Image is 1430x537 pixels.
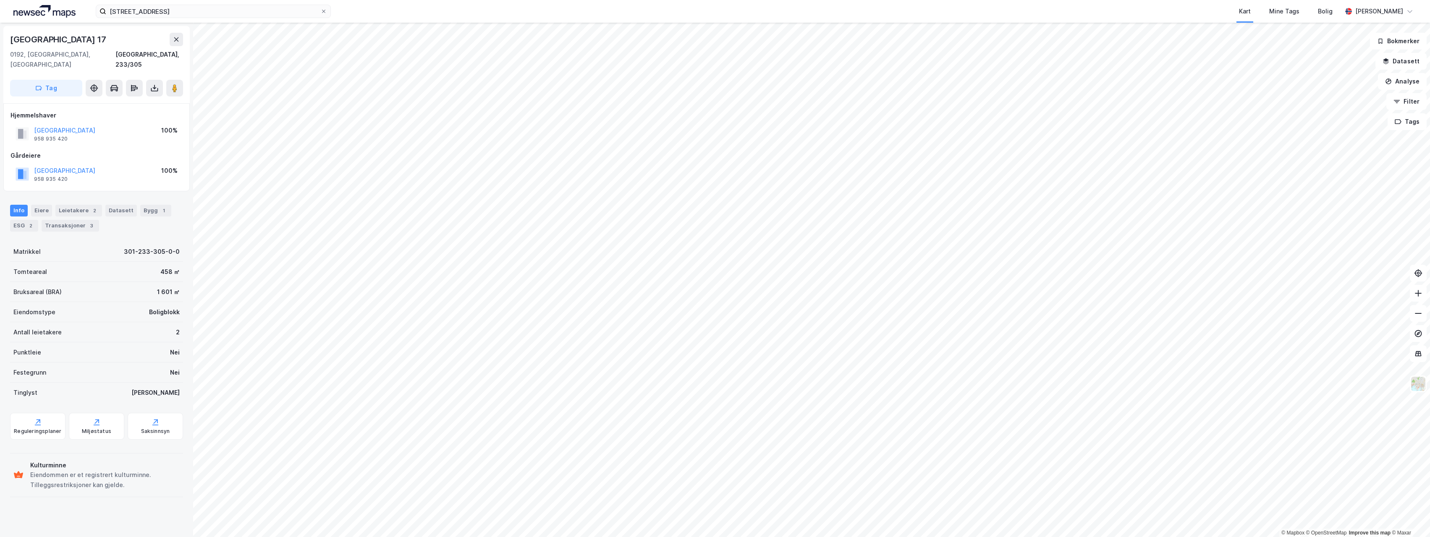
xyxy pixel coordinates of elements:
div: Tinglyst [13,388,37,398]
div: Bolig [1318,6,1333,16]
a: Improve this map [1349,530,1391,536]
div: 958 935 420 [34,176,68,182]
div: 458 ㎡ [160,267,180,277]
a: Mapbox [1281,530,1304,536]
div: 301-233-305-0-0 [124,247,180,257]
div: ESG [10,220,38,232]
img: Z [1410,376,1426,392]
button: Datasett [1375,53,1427,70]
div: Eiendommen er et registrert kulturminne. Tilleggsrestriksjoner kan gjelde. [30,470,180,490]
div: 100% [161,166,178,176]
div: 958 935 420 [34,136,68,142]
div: Bygg [140,205,171,216]
input: Søk på adresse, matrikkel, gårdeiere, leietakere eller personer [106,5,320,18]
div: Kulturminne [30,460,180,470]
div: Matrikkel [13,247,41,257]
button: Filter [1386,93,1427,110]
div: Bruksareal (BRA) [13,287,62,297]
div: Festegrunn [13,368,46,378]
div: 2 [176,327,180,337]
div: [PERSON_NAME] [1355,6,1403,16]
div: Gårdeiere [10,151,183,161]
div: Transaksjoner [42,220,99,232]
div: [GEOGRAPHIC_DATA], 233/305 [115,50,183,70]
div: Eiendomstype [13,307,55,317]
iframe: Chat Widget [1388,497,1430,537]
div: Punktleie [13,347,41,357]
img: logo.a4113a55bc3d86da70a041830d287a7e.svg [13,5,76,18]
div: Kontrollprogram for chat [1388,497,1430,537]
div: Reguleringsplaner [14,428,61,435]
button: Tags [1388,113,1427,130]
button: Bokmerker [1370,33,1427,50]
div: Saksinnsyn [141,428,170,435]
div: Nei [170,347,180,357]
div: 1 601 ㎡ [157,287,180,297]
button: Tag [10,80,82,96]
div: 1 [160,206,168,215]
div: Antall leietakere [13,327,62,337]
div: 0192, [GEOGRAPHIC_DATA], [GEOGRAPHIC_DATA] [10,50,115,70]
div: Miljøstatus [82,428,111,435]
button: Analyse [1378,73,1427,90]
div: [PERSON_NAME] [131,388,180,398]
div: Hjemmelshaver [10,110,183,120]
div: Mine Tags [1269,6,1299,16]
div: [GEOGRAPHIC_DATA] 17 [10,33,108,46]
div: Eiere [31,205,52,216]
div: Leietakere [55,205,102,216]
a: OpenStreetMap [1306,530,1347,536]
div: Boligblokk [149,307,180,317]
div: Nei [170,368,180,378]
div: 100% [161,125,178,136]
div: Info [10,205,28,216]
div: 2 [90,206,99,215]
div: Tomteareal [13,267,47,277]
div: 3 [87,222,96,230]
div: Datasett [105,205,137,216]
div: Kart [1239,6,1251,16]
div: 2 [26,222,35,230]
